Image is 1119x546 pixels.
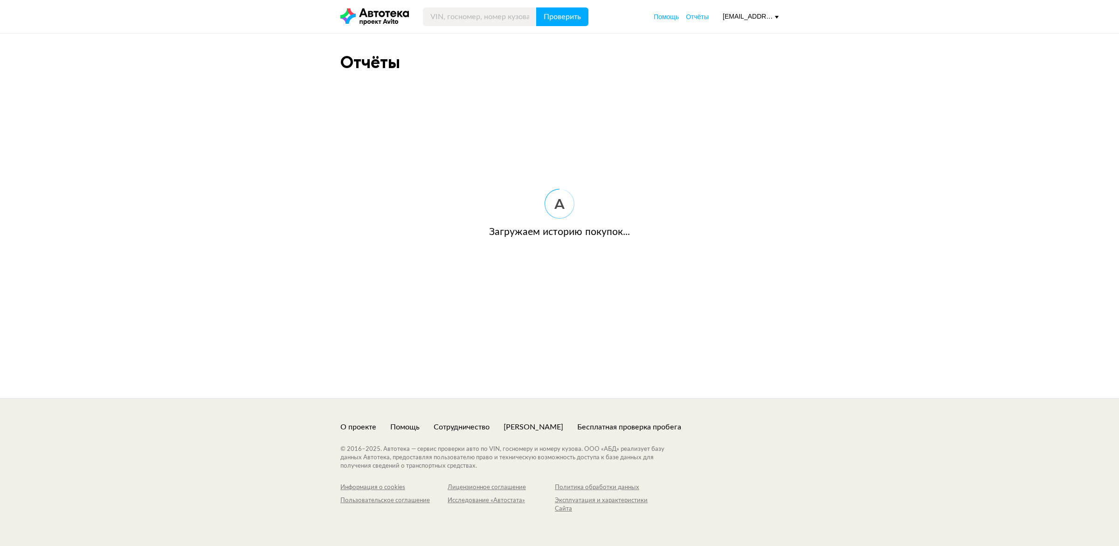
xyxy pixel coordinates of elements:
[340,484,448,492] a: Информация о cookies
[340,497,448,513] a: Пользовательское соглашение
[448,497,555,505] div: Исследование «Автостата»
[340,445,683,470] div: © 2016– 2025 . Автотека — сервис проверки авто по VIN, госномеру и номеру кузова. ООО «АБД» реали...
[654,13,679,21] span: Помощь
[340,228,779,236] div: Загружаем историю покупок...
[544,13,581,21] span: Проверить
[434,422,490,432] a: Сотрудничество
[448,484,555,492] a: Лицензионное соглашение
[340,497,448,505] div: Пользовательское соглашение
[504,422,563,432] a: [PERSON_NAME]
[555,484,662,492] a: Политика обработки данных
[654,12,679,21] a: Помощь
[686,12,709,21] a: Отчёты
[577,422,681,432] a: Бесплатная проверка пробега
[423,7,537,26] input: VIN, госномер, номер кузова
[555,497,662,513] a: Эксплуатация и характеристики Сайта
[536,7,588,26] button: Проверить
[340,52,400,72] div: Отчёты
[448,497,555,513] a: Исследование «Автостата»
[686,13,709,21] span: Отчёты
[390,422,420,432] a: Помощь
[723,12,779,21] div: [EMAIL_ADDRESS][DOMAIN_NAME]
[340,422,376,432] a: О проекте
